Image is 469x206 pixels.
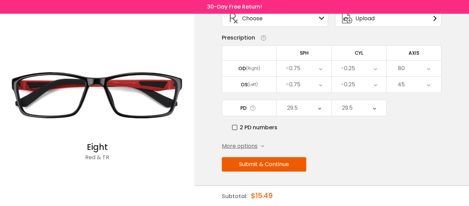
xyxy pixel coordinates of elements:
span: Choose [242,14,263,23]
div: -0.75 [286,78,300,91]
td: AXIS [387,45,442,60]
label: 2 PD numbers [232,123,277,132]
div: 80 [398,62,405,75]
div: -0.25 [341,78,355,91]
div: -0.25 [341,62,355,75]
div: OD [238,65,246,72]
div: Prescription [222,34,255,42]
div: $15.49 [251,186,273,206]
div: -0.75 [286,62,300,75]
div: 45 [398,78,405,91]
div: (Right) [246,65,260,72]
div: OS [241,82,248,88]
button: Submit & Continue [222,157,306,172]
td: PD [222,100,277,116]
div: Red & TR [3,153,191,167]
td: SPH [277,45,332,60]
img: Red Eight - TR [3,47,191,141]
span: More options [222,142,258,150]
div: Eight [3,141,191,153]
div: 29.5 [287,101,298,115]
td: CYL [332,45,387,60]
div: 29.5 [342,101,353,115]
span: Upload [355,14,375,23]
div: (Left) [248,82,258,88]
